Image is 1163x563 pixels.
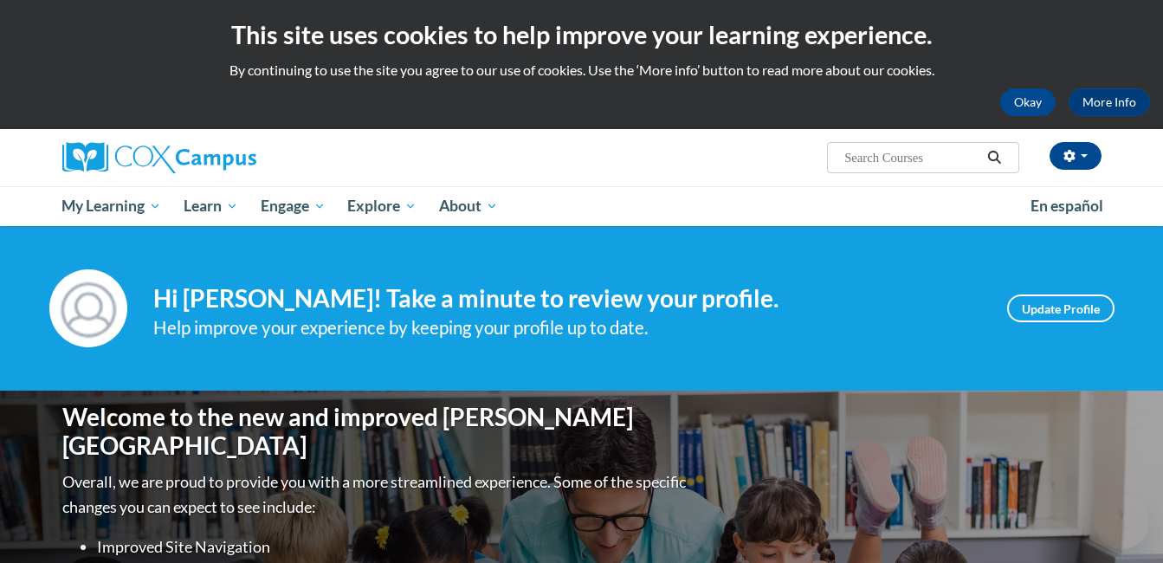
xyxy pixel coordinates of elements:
[172,186,249,226] a: Learn
[153,284,981,314] h4: Hi [PERSON_NAME]! Take a minute to review your profile.
[981,147,1007,168] button: Search
[347,196,417,217] span: Explore
[62,403,690,461] h1: Welcome to the new and improved [PERSON_NAME][GEOGRAPHIC_DATA]
[439,196,498,217] span: About
[1069,88,1150,116] a: More Info
[49,269,127,347] img: Profile Image
[336,186,428,226] a: Explore
[1000,88,1056,116] button: Okay
[1019,188,1115,224] a: En español
[97,534,690,560] li: Improved Site Navigation
[36,186,1127,226] div: Main menu
[249,186,337,226] a: Engage
[1007,294,1115,322] a: Update Profile
[1050,142,1102,170] button: Account Settings
[51,186,173,226] a: My Learning
[61,196,161,217] span: My Learning
[153,314,981,342] div: Help improve your experience by keeping your profile up to date.
[13,17,1150,52] h2: This site uses cookies to help improve your learning experience.
[184,196,238,217] span: Learn
[62,142,391,173] a: Cox Campus
[843,147,981,168] input: Search Courses
[1031,197,1103,215] span: En español
[62,142,256,173] img: Cox Campus
[1094,494,1149,549] iframe: Button to launch messaging window
[13,61,1150,80] p: By continuing to use the site you agree to our use of cookies. Use the ‘More info’ button to read...
[261,196,326,217] span: Engage
[428,186,509,226] a: About
[62,469,690,520] p: Overall, we are proud to provide you with a more streamlined experience. Some of the specific cha...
